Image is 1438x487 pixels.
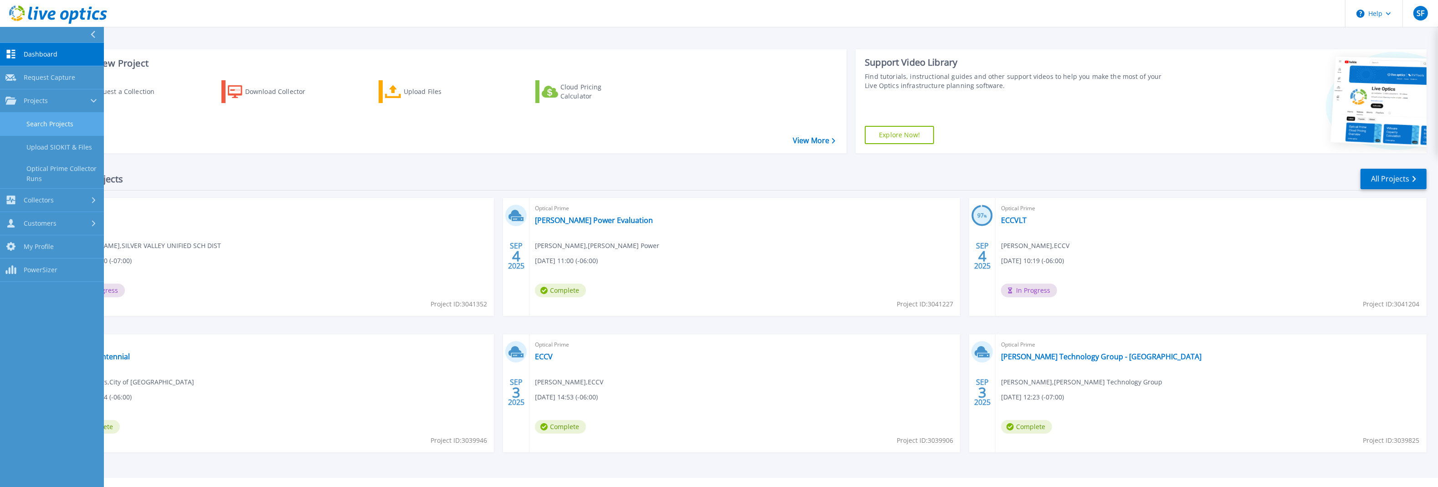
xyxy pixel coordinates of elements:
span: Optical Prime [535,203,955,213]
span: [PERSON_NAME] , SILVER VALLEY UNIFIED SCH DIST [69,241,221,251]
span: [DATE] 12:23 (-07:00) [1001,392,1064,402]
div: Find tutorials, instructional guides and other support videos to help you make the most of your L... [865,72,1162,90]
div: Request a Collection [91,83,164,101]
span: [DATE] 11:00 (-06:00) [535,256,598,266]
span: Project ID: 3041227 [897,299,953,309]
a: View More [793,136,835,145]
span: Collectors [24,196,54,204]
span: Optical Prime [69,203,488,213]
span: [PERSON_NAME] , [PERSON_NAME] Technology Group [1001,377,1162,387]
a: ECCV [535,352,553,361]
span: [PERSON_NAME] , [PERSON_NAME] Power [535,241,659,251]
span: PowerSizer [24,266,57,274]
a: [PERSON_NAME] Power Evaluation [535,216,653,225]
span: Complete [535,420,586,434]
span: Project ID: 3039906 [897,435,953,446]
span: Projects [24,97,48,105]
div: SEP 2025 [508,376,525,409]
a: ECCVLT [1001,216,1027,225]
span: Dashboard [24,50,57,58]
span: Optical Prime [1001,203,1421,213]
a: Download Collector [221,80,323,103]
span: Complete [1001,420,1052,434]
span: Project ID: 3039946 [431,435,487,446]
span: In Progress [1001,284,1057,297]
span: Optical Prime [69,340,488,350]
div: Upload Files [404,83,477,101]
span: Project ID: 3039825 [1363,435,1420,446]
div: Cloud Pricing Calculator [560,83,633,101]
span: Will Childers , City of [GEOGRAPHIC_DATA] [69,377,194,387]
span: 4 [512,252,520,260]
span: 3 [978,389,986,396]
h3: Start a New Project [65,58,835,68]
div: Support Video Library [865,57,1162,68]
span: % [984,213,987,218]
a: Cloud Pricing Calculator [535,80,637,103]
span: Project ID: 3041352 [431,299,487,309]
span: Optical Prime [1001,340,1421,350]
div: SEP 2025 [508,239,525,273]
span: 4 [978,252,986,260]
span: Customers [24,219,56,228]
span: [PERSON_NAME] , ECCV [535,377,603,387]
h3: 97 [971,211,993,221]
span: 3 [512,389,520,396]
span: [DATE] 14:53 (-06:00) [535,392,598,402]
span: Project ID: 3041204 [1363,299,1420,309]
span: Request Capture [24,73,75,82]
a: Upload Files [379,80,480,103]
a: [PERSON_NAME] Technology Group - [GEOGRAPHIC_DATA] [1001,352,1202,361]
span: My Profile [24,243,54,251]
span: [DATE] 10:19 (-06:00) [1001,256,1064,266]
span: Optical Prime [535,340,955,350]
a: Explore Now! [865,126,934,144]
div: SEP 2025 [974,239,991,273]
a: Request a Collection [65,80,166,103]
div: SEP 2025 [974,376,991,409]
span: [PERSON_NAME] , ECCV [1001,241,1069,251]
a: All Projects [1361,169,1427,189]
span: SF [1417,10,1424,17]
span: Complete [535,284,586,297]
div: Download Collector [245,83,318,101]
